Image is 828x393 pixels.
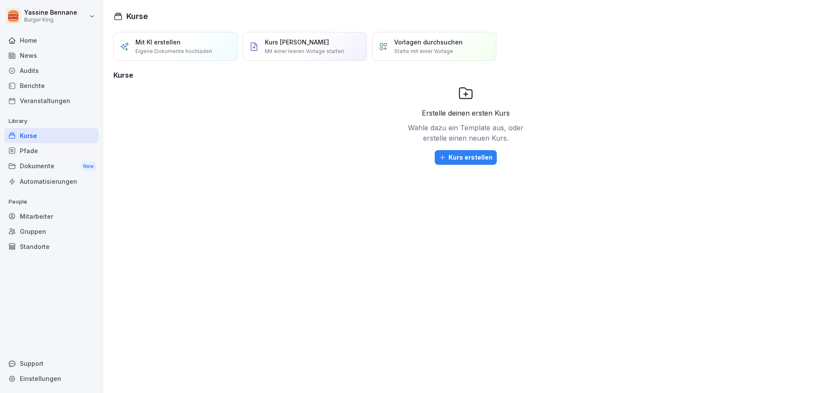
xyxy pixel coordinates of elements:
[4,143,98,158] a: Pfade
[394,47,453,55] p: Starte mit einer Vorlage
[265,38,329,47] p: Kurs [PERSON_NAME]
[135,47,212,55] p: Eigene Dokumente hochladen
[4,158,98,174] div: Dokumente
[439,153,492,162] div: Kurs erstellen
[4,33,98,48] a: Home
[4,356,98,371] div: Support
[4,209,98,224] a: Mitarbeiter
[435,150,497,165] button: Kurs erstellen
[4,114,98,128] p: Library
[422,108,510,118] p: Erstelle deinen ersten Kurs
[135,38,181,47] p: Mit KI erstellen
[4,224,98,239] a: Gruppen
[4,78,98,93] a: Berichte
[4,371,98,386] a: Einstellungen
[4,195,98,209] p: People
[126,10,148,22] h1: Kurse
[24,9,77,16] p: Yassine Bennane
[4,93,98,108] a: Veranstaltungen
[4,48,98,63] a: News
[405,123,526,143] p: Wähle dazu ein Template aus, oder erstelle einen neuen Kurs.
[265,47,344,55] p: Mit einer leeren Vorlage starten
[4,239,98,254] a: Standorte
[24,17,77,23] p: Burger King
[4,158,98,174] a: DokumenteNew
[81,161,96,171] div: New
[4,63,98,78] a: Audits
[394,38,463,47] p: Vorlagen durchsuchen
[113,70,818,80] h3: Kurse
[4,128,98,143] a: Kurse
[4,174,98,189] a: Automatisierungen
